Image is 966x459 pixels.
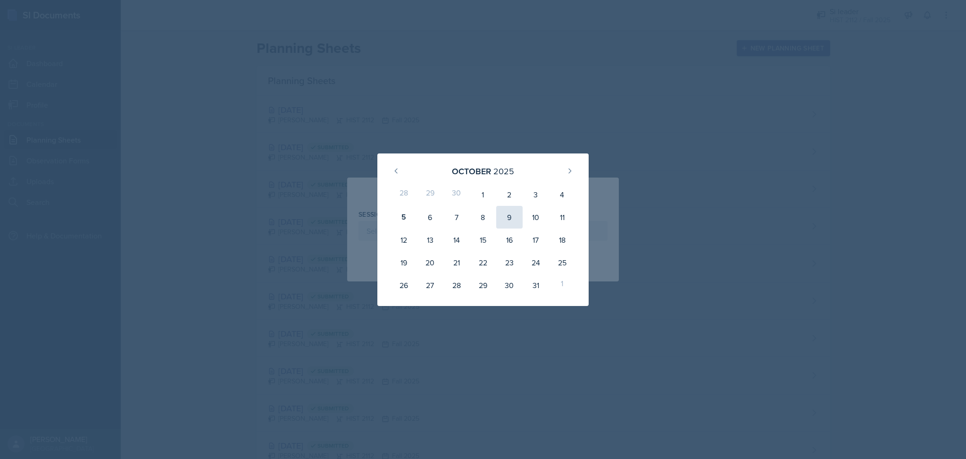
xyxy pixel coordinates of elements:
div: 28 [443,274,470,297]
div: 14 [443,229,470,251]
div: 13 [417,229,443,251]
div: 3 [523,183,549,206]
div: 2 [496,183,523,206]
div: 22 [470,251,496,274]
div: 4 [549,183,575,206]
div: October [452,165,491,178]
div: 29 [417,183,443,206]
div: 31 [523,274,549,297]
div: 19 [391,251,417,274]
div: 30 [496,274,523,297]
div: 17 [523,229,549,251]
div: 9 [496,206,523,229]
div: 24 [523,251,549,274]
div: 23 [496,251,523,274]
div: 2025 [493,165,514,178]
div: 5 [391,206,417,229]
div: 27 [417,274,443,297]
div: 8 [470,206,496,229]
div: 1 [549,274,575,297]
div: 21 [443,251,470,274]
div: 29 [470,274,496,297]
div: 18 [549,229,575,251]
div: 10 [523,206,549,229]
div: 6 [417,206,443,229]
div: 30 [443,183,470,206]
div: 11 [549,206,575,229]
div: 26 [391,274,417,297]
div: 28 [391,183,417,206]
div: 7 [443,206,470,229]
div: 16 [496,229,523,251]
div: 15 [470,229,496,251]
div: 25 [549,251,575,274]
div: 12 [391,229,417,251]
div: 1 [470,183,496,206]
div: 20 [417,251,443,274]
